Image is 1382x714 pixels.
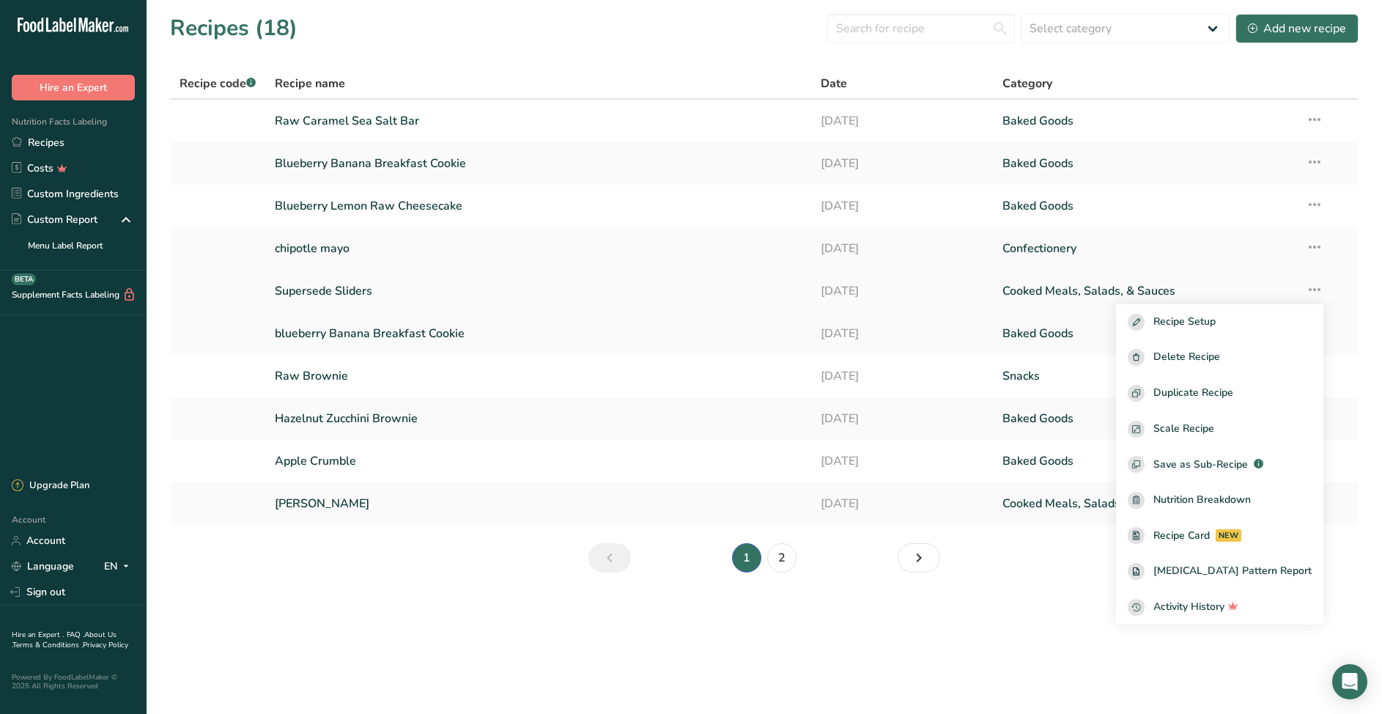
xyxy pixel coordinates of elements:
[1116,375,1323,411] button: Duplicate Recipe
[67,630,84,640] a: FAQ .
[12,479,89,493] div: Upgrade Plan
[1116,446,1323,482] button: Save as Sub-Recipe
[1116,482,1323,518] a: Nutrition Breakdown
[12,273,36,285] div: BETA
[275,276,803,306] a: Supersede Sliders
[898,543,940,573] a: Next page
[1153,528,1210,543] span: Recipe Card
[170,12,298,45] h1: Recipes (18)
[1153,563,1312,580] span: [MEDICAL_DATA] Pattern Report
[1248,20,1346,37] div: Add new recipe
[275,488,803,519] a: [PERSON_NAME]
[1235,14,1359,43] button: Add new recipe
[767,543,797,573] a: Page 2.
[1002,106,1288,136] a: Baked Goods
[821,191,985,221] a: [DATE]
[1153,385,1233,402] span: Duplicate Recipe
[1116,411,1323,447] button: Scale Recipe
[1002,318,1288,349] a: Baked Goods
[12,640,83,650] a: Terms & Conditions .
[1116,589,1323,625] button: Activity History
[1002,148,1288,179] a: Baked Goods
[275,106,803,136] a: Raw Caramel Sea Salt Bar
[275,318,803,349] a: blueberry Banana Breakfast Cookie
[12,630,64,640] a: Hire an Expert .
[1153,599,1224,616] span: Activity History
[1002,403,1288,434] a: Baked Goods
[12,673,135,691] div: Powered By FoodLabelMaker © 2025 All Rights Reserved
[1332,664,1367,699] div: Open Intercom Messenger
[1002,361,1288,391] a: Snacks
[821,106,985,136] a: [DATE]
[275,233,803,264] a: chipotle mayo
[1116,553,1323,589] a: [MEDICAL_DATA] Pattern Report
[12,553,74,579] a: Language
[1002,276,1288,306] a: Cooked Meals, Salads, & Sauces
[275,191,803,221] a: Blueberry Lemon Raw Cheesecake
[1002,75,1052,92] span: Category
[827,14,1015,43] input: Search for recipe
[83,640,128,650] a: Privacy Policy
[821,403,985,434] a: [DATE]
[1116,304,1323,340] button: Recipe Setup
[1116,340,1323,376] button: Delete Recipe
[821,233,985,264] a: [DATE]
[821,276,985,306] a: [DATE]
[1153,457,1248,472] span: Save as Sub-Recipe
[1153,314,1216,331] span: Recipe Setup
[821,318,985,349] a: [DATE]
[1002,488,1288,519] a: Cooked Meals, Salads, & Sauces
[821,446,985,476] a: [DATE]
[12,630,117,650] a: About Us .
[1002,191,1288,221] a: Baked Goods
[1153,421,1214,438] span: Scale Recipe
[821,75,847,92] span: Date
[588,543,631,573] a: Previous page
[1116,518,1323,554] a: Recipe Card NEW
[275,75,345,92] span: Recipe name
[1002,446,1288,476] a: Baked Goods
[275,361,803,391] a: Raw Brownie
[1153,492,1251,509] span: Nutrition Breakdown
[275,148,803,179] a: Blueberry Banana Breakfast Cookie
[275,446,803,476] a: Apple Crumble
[821,148,985,179] a: [DATE]
[104,558,135,575] div: EN
[1002,233,1288,264] a: Confectionery
[180,76,256,92] span: Recipe code
[12,212,97,227] div: Custom Report
[1153,349,1220,366] span: Delete Recipe
[275,403,803,434] a: Hazelnut Zucchini Brownie
[821,488,985,519] a: [DATE]
[821,361,985,391] a: [DATE]
[12,75,135,100] button: Hire an Expert
[1216,529,1241,542] div: NEW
